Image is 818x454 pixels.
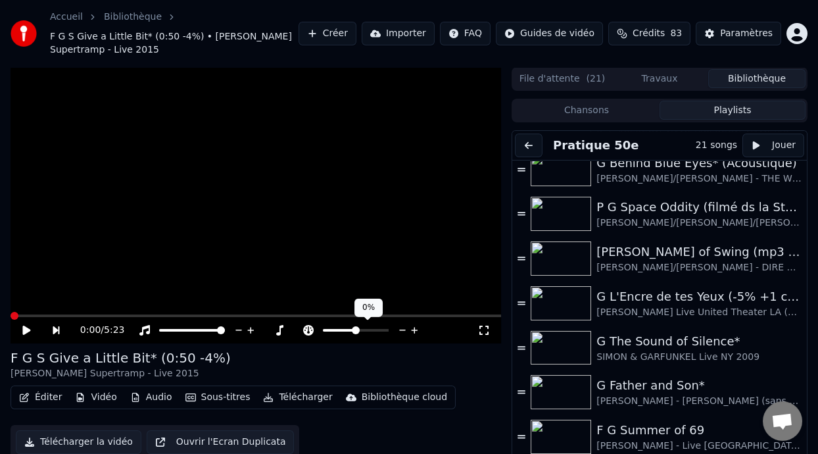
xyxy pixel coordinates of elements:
img: youka [11,20,37,47]
button: Bibliothèque [708,69,806,88]
div: F G S Give a Little Bit* (0:50 -4%) [11,349,231,367]
button: Créer [299,22,356,45]
button: Crédits83 [608,22,690,45]
a: Bibliothèque [104,11,162,24]
button: Travaux [611,69,708,88]
a: Accueil [50,11,83,24]
div: SIMON & GARFUNKEL Live NY 2009 [596,351,802,364]
div: / [80,324,112,337]
div: [PERSON_NAME]/[PERSON_NAME] - THE WHO Live [GEOGRAPHIC_DATA][PERSON_NAME] 2022 sans voix [596,172,802,186]
div: G The Sound of Silence* [596,332,802,351]
div: 21 songs [696,139,737,152]
div: F G Summer of 69 [596,421,802,440]
button: Télécharger [258,388,337,407]
button: Sous-titres [180,388,256,407]
span: 83 [670,27,682,40]
button: Guides de vidéo [496,22,603,45]
nav: breadcrumb [50,11,299,57]
div: Paramètres [720,27,773,40]
div: Bibliothèque cloud [362,391,447,404]
button: Audio [125,388,178,407]
a: Ouvrir le chat [763,401,802,441]
span: ( 21 ) [587,72,606,86]
button: FAQ [440,22,491,45]
button: Jouer [742,134,804,157]
div: G Behind Blue Eyes* (Acoustique) [596,154,802,172]
button: Télécharger la vidéo [16,430,141,454]
button: Playlists [660,101,806,120]
div: [PERSON_NAME] - Live [GEOGRAPHIC_DATA][PERSON_NAME] 2024 [596,440,802,453]
button: Pratique 50e [548,136,644,155]
button: Importer [362,22,435,45]
span: 5:23 [104,324,124,337]
button: Paramètres [696,22,781,45]
div: G Father and Son* [596,376,802,395]
span: F G S Give a Little Bit* (0:50 -4%) • [PERSON_NAME] Supertramp - Live 2015 [50,30,299,57]
div: [PERSON_NAME] Live United Theater LA (sans voix) [596,306,802,319]
button: Ouvrir l'Ecran Duplicata [147,430,295,454]
div: [PERSON_NAME]/[PERSON_NAME] - DIRE STRAITS Live 1978 (-10% pratique) [596,261,802,274]
span: 0:00 [80,324,101,337]
button: Chansons [514,101,660,120]
div: [PERSON_NAME]/[PERSON_NAME]/[PERSON_NAME] (Version de [PERSON_NAME]) voix 30% [596,216,802,230]
button: Vidéo [70,388,122,407]
div: P G Space Oddity (filmé ds la Station Spatiale Internationale) [596,198,802,216]
div: 0% [354,299,383,317]
button: File d'attente [514,69,611,88]
div: [PERSON_NAME] of Swing (mp3 sans voix ni guitares à TESTER) [596,243,802,261]
button: Éditer [14,388,67,407]
div: [PERSON_NAME] - [PERSON_NAME] (sans voix) [596,395,802,408]
div: G L'Encre de tes Yeux (-5% +1 capo 3) [596,288,802,306]
span: Crédits [633,27,665,40]
div: [PERSON_NAME] Supertramp - Live 2015 [11,367,231,380]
